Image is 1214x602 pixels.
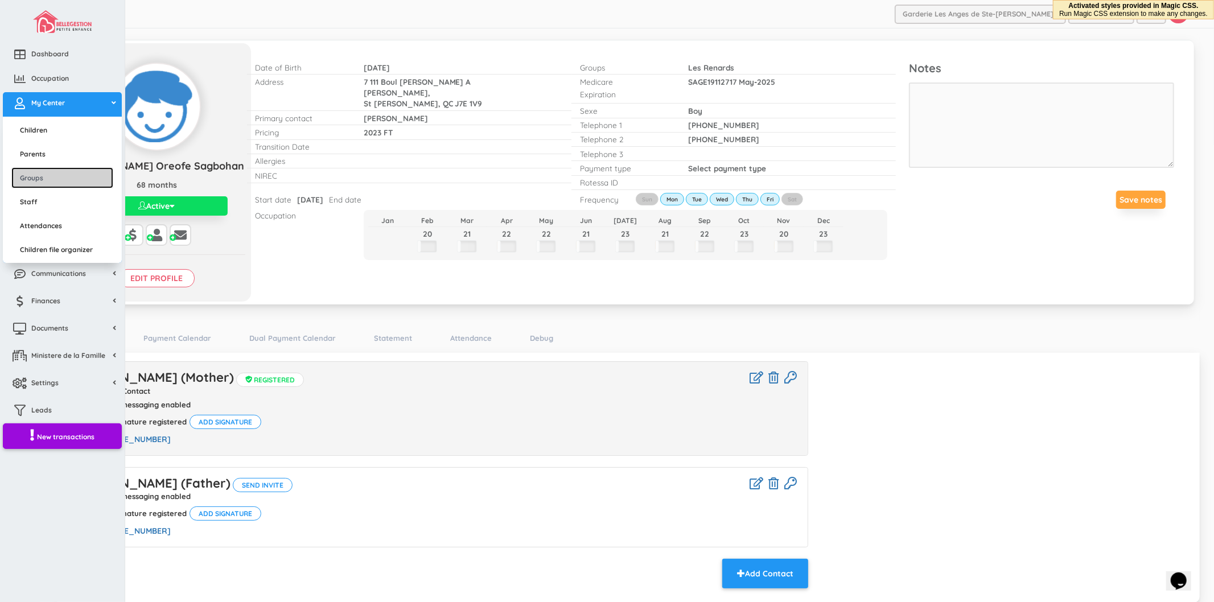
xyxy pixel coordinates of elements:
[190,506,261,521] button: Add signature
[3,399,122,424] a: Leads
[760,193,780,205] label: Fri
[244,330,341,347] a: Dual Payment Calendar
[11,119,113,141] a: Children
[364,98,441,108] span: St [PERSON_NAME],
[33,10,91,33] img: image
[31,49,69,59] span: Dashboard
[1059,10,1208,18] span: Run Magic CSS extension to make any changes.
[236,373,304,387] span: Registered
[688,134,759,144] span: [PHONE_NUMBER]
[3,318,122,342] a: Documents
[455,98,483,108] span: J7E 1V9
[736,193,759,205] label: Thu
[688,77,736,86] span: SAGE19112717
[31,405,52,415] span: Leads
[688,163,766,173] span: Select payment type
[580,105,671,116] p: Sexe
[580,62,671,73] p: Groups
[138,330,217,347] a: Payment Calendar
[330,194,362,205] p: End date
[31,296,60,306] span: Finances
[256,155,347,166] p: Allergies
[31,323,68,333] span: Documents
[526,215,566,227] th: May
[31,98,65,108] span: My Center
[364,127,393,137] span: 2023 FT
[31,269,86,278] span: Communications
[660,193,684,205] label: Mon
[3,263,122,287] a: Communications
[190,415,261,429] button: Add signature
[11,239,113,260] a: Children file organizer
[118,269,195,287] input: Edit profile
[580,177,671,188] p: Rotessa ID
[781,193,803,205] label: Sat
[3,372,122,397] a: Settings
[447,215,487,227] th: Mar
[566,215,606,227] th: Jun
[31,73,69,83] span: Occupation
[688,62,833,73] p: Les Renards
[524,330,559,347] a: Debug
[445,330,497,347] a: Attendance
[580,134,671,145] p: Telephone 2
[364,77,368,86] span: 7
[11,143,113,164] a: Parents
[739,77,775,86] span: May-2025
[256,210,347,221] p: Occupation
[3,92,122,117] a: My Center
[75,475,231,491] a: [PERSON_NAME] (Father)
[68,179,245,191] p: 68 months
[1166,556,1203,591] iframe: chat widget
[688,120,759,130] span: [PHONE_NUMBER]
[606,215,645,227] th: [DATE]
[75,387,799,395] p: Primary Contact
[3,290,122,315] a: Finances
[31,378,59,387] span: Settings
[11,191,113,212] a: Staff
[364,63,390,72] span: [DATE]
[722,559,808,588] button: Add Contact
[443,98,453,108] span: QC
[75,369,234,385] a: [PERSON_NAME] (Mother)
[256,76,347,87] p: Address
[233,478,293,492] button: Send invite
[408,215,447,227] th: Feb
[256,194,292,205] p: Start date
[804,215,843,227] th: Dec
[100,509,187,517] span: No signature registered
[3,68,122,92] a: Occupation
[69,159,244,172] span: [PERSON_NAME] Oreofe Sagbohan
[114,64,200,150] img: Click to change profile pic
[100,418,187,426] span: No signature registered
[364,113,428,123] span: [PERSON_NAME]
[11,215,113,236] a: Attendances
[98,526,171,536] a: [PHONE_NUMBER]
[256,170,347,181] p: NIREC
[3,43,122,68] a: Dashboard
[710,193,734,205] label: Wed
[1059,2,1208,18] div: Activated styles provided in Magic CSS.
[368,215,408,227] th: Jan
[636,193,659,205] label: Sun
[580,163,671,174] p: Payment type
[580,194,617,205] p: Frequency
[1116,191,1166,209] button: Save notes
[256,113,347,123] p: Primary contact
[3,345,122,369] a: Ministere de la Famille
[31,351,105,360] span: Ministere de la Famille
[298,195,324,204] span: [DATE]
[256,141,347,152] p: Transition Date
[580,76,671,87] p: Medicare
[256,127,347,138] p: Pricing
[37,432,94,442] span: New transactions
[370,77,378,86] span: 111
[580,89,671,100] p: Expiration
[580,149,671,159] p: Telephone 3
[92,401,191,409] div: Email messaging enabled
[580,119,671,130] p: Telephone 1
[364,77,471,97] span: Boul [PERSON_NAME] A [PERSON_NAME],
[98,434,171,444] a: [PHONE_NUMBER]
[256,62,347,73] p: Date of Birth
[688,106,702,116] span: Boy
